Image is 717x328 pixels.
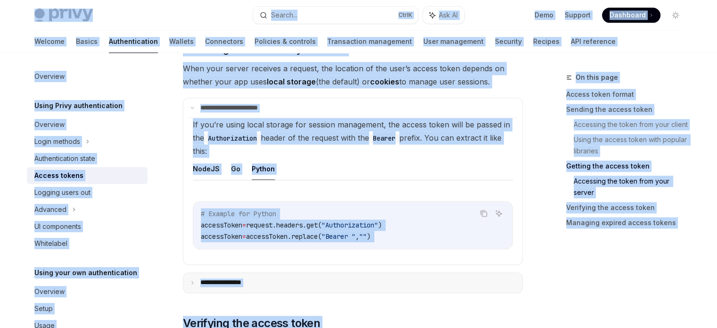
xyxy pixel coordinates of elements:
[246,232,321,241] span: accessToken.replace(
[571,30,616,53] a: API reference
[34,170,83,181] div: Access tokens
[565,10,591,20] a: Support
[27,235,148,252] a: Whitelabel
[602,8,660,23] a: Dashboard
[201,221,242,229] span: accessToken
[204,133,261,143] code: Authorization
[201,232,242,241] span: accessToken
[34,303,53,314] div: Setup
[321,232,355,241] span: "Bearer "
[27,150,148,167] a: Authentication state
[169,30,194,53] a: Wallets
[27,184,148,201] a: Logging users out
[398,11,412,19] span: Ctrl K
[367,232,371,241] span: )
[34,136,80,147] div: Login methods
[378,221,382,229] span: )
[27,218,148,235] a: UI components
[370,77,399,86] strong: cookies
[246,221,321,229] span: request.headers.get(
[252,158,275,180] button: Python
[34,267,137,278] h5: Using your own authentication
[27,300,148,317] a: Setup
[271,9,297,21] div: Search...
[34,238,67,249] div: Whitelabel
[566,87,691,102] a: Access token format
[495,30,522,53] a: Security
[242,232,246,241] span: =
[574,174,691,200] a: Accessing the token from your server
[423,7,464,24] button: Ask AI
[478,207,490,219] button: Copy the contents from the code block
[34,30,65,53] a: Welcome
[34,153,95,164] div: Authentication state
[253,7,418,24] button: Search...CtrlK
[34,187,91,198] div: Logging users out
[201,210,276,218] span: # Example for Python
[566,200,691,215] a: Verifying the access token
[574,117,691,132] a: Accessing the token from your client
[267,77,316,86] strong: local storage
[34,100,123,111] h5: Using Privy authentication
[242,221,246,229] span: =
[34,204,66,215] div: Advanced
[566,102,691,117] a: Sending the access token
[76,30,98,53] a: Basics
[34,71,65,82] div: Overview
[34,286,65,297] div: Overview
[27,68,148,85] a: Overview
[566,159,691,174] a: Getting the access token
[183,62,523,88] span: When your server receives a request, the location of the user’s access token depends on whether y...
[668,8,683,23] button: Toggle dark mode
[27,167,148,184] a: Access tokens
[423,30,484,53] a: User management
[321,221,378,229] span: "Authorization"
[34,119,65,130] div: Overview
[193,120,510,156] span: If you’re using local storage for session management, the access token will be passed in the head...
[533,30,560,53] a: Recipes
[359,232,367,241] span: ""
[255,30,316,53] a: Policies & controls
[327,30,412,53] a: Transaction management
[574,132,691,159] a: Using the access token with popular libraries
[493,207,505,219] button: Ask AI
[566,215,691,230] a: Managing expired access tokens
[576,72,618,83] span: On this page
[27,283,148,300] a: Overview
[34,8,93,22] img: light logo
[535,10,553,20] a: Demo
[231,158,240,180] button: Go
[27,116,148,133] a: Overview
[193,158,220,180] button: NodeJS
[109,30,158,53] a: Authentication
[369,133,399,143] code: Bearer
[205,30,243,53] a: Connectors
[34,221,81,232] div: UI components
[610,10,646,20] span: Dashboard
[355,232,359,241] span: ,
[439,10,458,20] span: Ask AI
